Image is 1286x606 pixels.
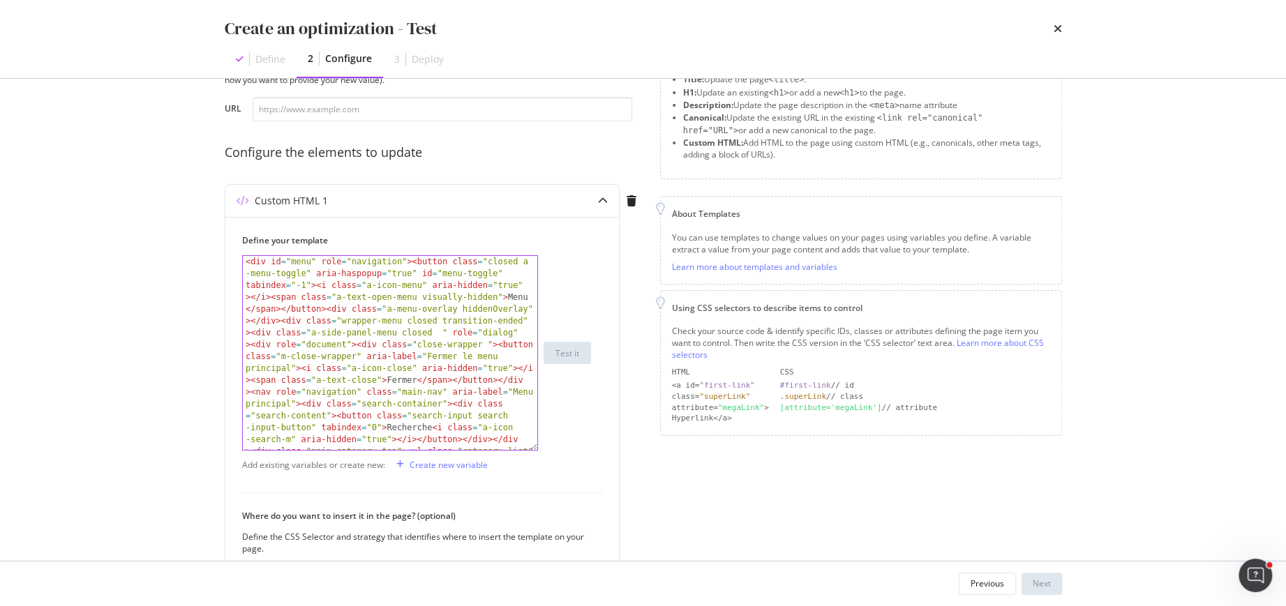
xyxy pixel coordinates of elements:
[769,75,805,84] span: <title>
[780,402,1050,414] div: // attribute
[683,137,1050,160] li: Add HTML to the page using custom HTML (e.g., canonicals, other meta tags, adding a block of URLs).
[869,100,899,110] span: <meta>
[225,144,643,162] div: Configure the elements to update
[672,208,1050,220] div: About Templates
[1054,17,1062,40] div: times
[255,52,285,66] div: Define
[308,52,313,66] div: 2
[225,103,241,118] label: URL
[255,194,328,208] div: Custom HTML 1
[780,403,882,412] div: [attribute='megaLink']
[780,367,1050,378] div: CSS
[394,52,400,66] div: 3
[683,113,983,135] span: <link rel="canonical" href="URL">
[699,381,754,390] div: "first-link"
[683,99,1050,112] li: Update the page description in the name attribute
[1022,573,1062,595] button: Next
[780,391,1050,402] div: // class
[672,302,1050,314] div: Using CSS selectors to describe items to control
[683,112,1050,137] li: Update the existing URL in the existing or add a new canonical to the page.
[683,112,726,123] strong: Canonical:
[672,325,1050,361] div: Check your source code & identify specific IDs, classes or attributes defining the page item you ...
[672,402,769,414] div: attribute= >
[325,52,372,66] div: Configure
[683,99,733,111] strong: Description:
[242,531,591,554] div: Define the CSS Selector and strategy that identifies where to insert the template on your page.
[412,52,444,66] div: Deploy
[683,86,1050,99] li: Update an existing or add a new to the page.
[683,137,743,149] strong: Custom HTML:
[839,88,859,98] span: <h1>
[672,413,769,424] div: Hyperlink</a>
[780,392,826,401] div: .superLink
[971,577,1004,589] div: Previous
[253,97,632,121] input: https://www.example.com
[683,73,1050,86] li: Update the page .
[225,17,438,40] div: Create an optimization - Test
[959,573,1016,595] button: Previous
[391,453,488,476] button: Create new variable
[544,342,591,364] button: Test it
[1033,577,1051,589] div: Next
[780,381,831,390] div: #first-link
[672,337,1044,361] a: Learn more about CSS selectors
[1239,559,1272,592] iframe: Intercom live chat
[242,510,591,522] label: Where do you want to insert it in the page? (optional)
[780,380,1050,391] div: // id
[672,391,769,402] div: class=
[718,403,764,412] div: "megaLink"
[672,367,769,378] div: HTML
[410,459,488,471] div: Create new variable
[555,347,579,359] div: Test it
[242,459,385,471] div: Add existing variables or create new:
[683,86,696,98] strong: H1:
[699,392,750,401] div: "superLink"
[672,232,1050,255] div: You can use templates to change values on your pages using variables you define. A variable extra...
[672,380,769,391] div: <a id=
[769,88,789,98] span: <h1>
[683,73,704,85] strong: Title:
[242,234,591,246] label: Define your template
[672,261,837,273] a: Learn more about templates and variables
